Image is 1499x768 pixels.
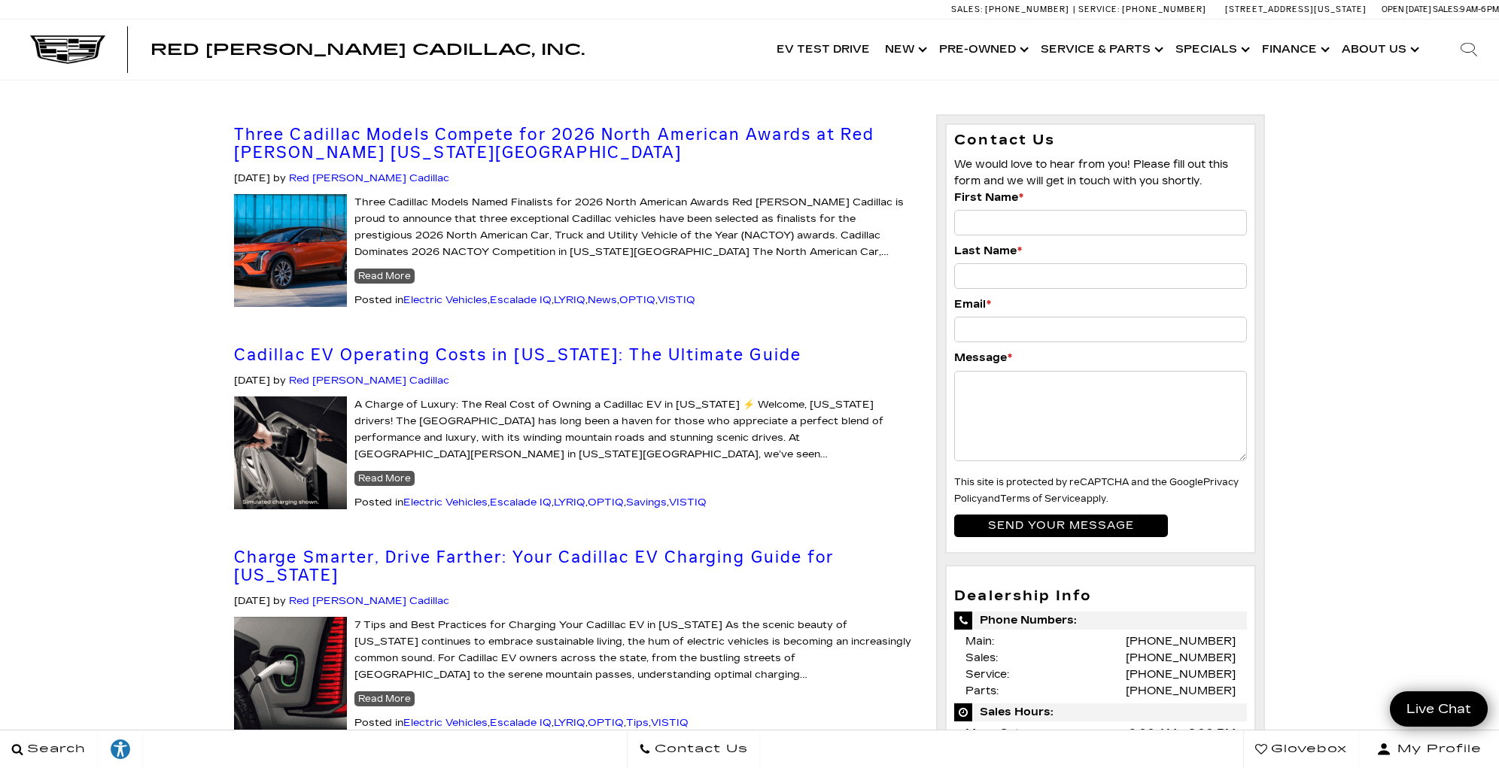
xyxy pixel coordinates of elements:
[273,375,286,387] span: by
[954,612,1247,630] span: Phone Numbers:
[965,727,1020,739] span: Mon - Sat
[490,496,552,508] a: Escalade IQ
[627,730,760,768] a: Contact Us
[1267,739,1347,760] span: Glovebox
[1033,20,1168,80] a: Service & Parts
[954,296,991,313] label: Email
[234,375,270,387] span: [DATE]
[1460,5,1499,14] span: 9 AM-6 PM
[234,494,914,511] div: Posted in , , , , ,
[651,739,748,760] span: Contact Us
[1122,5,1206,14] span: [PHONE_NUMBER]
[769,20,877,80] a: EV Test Drive
[965,685,999,697] span: Parts:
[588,294,617,306] a: News
[985,5,1069,14] span: [PHONE_NUMBER]
[273,172,286,184] span: by
[1225,5,1367,14] a: [STREET_ADDRESS][US_STATE]
[403,496,488,508] a: Electric Vehicles
[234,617,914,683] p: 7 Tips and Best Practices for Charging Your Cadillac EV in [US_STATE] As the scenic beauty of [US...
[234,715,914,731] div: Posted in , , , , ,
[1126,668,1236,681] a: [PHONE_NUMBER]
[954,589,1247,604] h3: Dealership Info
[951,5,983,14] span: Sales:
[1126,635,1236,648] a: [PHONE_NUMBER]
[954,263,1247,289] input: Last Name*
[151,42,585,57] a: Red [PERSON_NAME] Cadillac, Inc.
[954,210,1247,235] input: First Name*
[234,547,834,585] a: Charge Smarter, Drive Farther: Your Cadillac EV Charging Guide for [US_STATE]
[1382,5,1431,14] span: Open [DATE]
[877,20,932,80] a: New
[1126,651,1236,664] a: [PHONE_NUMBER]
[490,294,552,306] a: Escalade IQ
[554,294,585,306] a: LYRIQ
[1073,5,1210,14] a: Service: [PHONE_NUMBER]
[1334,20,1424,80] a: About Us
[951,5,1073,14] a: Sales: [PHONE_NUMBER]
[234,396,347,509] img: cadillac ev charging port
[965,651,998,664] span: Sales:
[669,496,707,508] a: VISTIQ
[30,35,105,64] img: Cadillac Dark Logo with Cadillac White Text
[289,595,449,607] a: Red [PERSON_NAME] Cadillac
[965,635,994,648] span: Main:
[954,350,1012,366] label: Message
[1359,730,1499,768] button: Open user profile menu
[651,717,689,729] a: VISTIQ
[1129,725,1236,742] span: 9:00 AM - 6:00 PM
[354,471,415,486] a: Read More
[626,496,667,508] a: Savings
[234,396,914,463] p: A Charge of Luxury: The Real Cost of Owning a Cadillac EV in [US_STATE] ⚡ Welcome, [US_STATE] dri...
[954,132,1247,149] h3: Contact Us
[1399,700,1479,718] span: Live Chat
[289,172,449,184] a: Red [PERSON_NAME] Cadillac
[954,515,1167,537] input: Send your message
[403,717,488,729] a: Electric Vehicles
[932,20,1033,80] a: Pre-Owned
[626,717,649,729] a: Tips
[1078,5,1120,14] span: Service:
[1168,20,1254,80] a: Specials
[273,595,286,607] span: by
[588,717,624,729] a: OPTIQ
[1391,739,1482,760] span: My Profile
[1439,20,1499,80] div: Search
[1390,691,1488,727] a: Live Chat
[954,243,1022,260] label: Last Name
[1433,5,1460,14] span: Sales:
[954,132,1247,545] form: Contact Us
[354,269,415,284] a: Read More
[289,375,449,387] a: Red [PERSON_NAME] Cadillac
[151,41,585,59] span: Red [PERSON_NAME] Cadillac, Inc.
[619,294,655,306] a: OPTIQ
[588,496,624,508] a: OPTIQ
[234,595,270,607] span: [DATE]
[554,717,585,729] a: LYRIQ
[954,317,1247,342] input: Email*
[954,477,1239,504] small: This site is protected by reCAPTCHA and the Google and apply.
[234,292,914,308] div: Posted in , , , , ,
[234,172,270,184] span: [DATE]
[403,294,488,306] a: Electric Vehicles
[965,668,1009,681] span: Service:
[490,717,552,729] a: Escalade IQ
[954,158,1228,187] span: We would love to hear from you! Please fill out this form and we will get in touch with you shortly.
[554,496,585,508] a: LYRIQ
[658,294,695,306] a: VISTIQ
[1126,685,1236,697] a: [PHONE_NUMBER]
[98,738,143,760] div: Explore your accessibility options
[234,345,801,365] a: Cadillac EV Operating Costs in [US_STATE]: The Ultimate Guide
[954,190,1023,206] label: First Name
[1000,493,1081,504] a: Terms of Service
[98,730,144,768] a: Explore your accessibility options
[954,703,1247,721] span: Sales Hours:
[234,194,347,307] img: 2026 NACTOY Nominee Cadillac OPTIQ
[234,124,874,162] a: Three Cadillac Models Compete for 2026 North American Awards at Red [PERSON_NAME] [US_STATE][GEOG...
[234,194,914,260] p: Three Cadillac Models Named Finalists for 2026 North American Awards Red [PERSON_NAME] Cadillac i...
[23,739,86,760] span: Search
[1243,730,1359,768] a: Glovebox
[354,691,415,706] a: Read More
[954,477,1239,504] a: Privacy Policy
